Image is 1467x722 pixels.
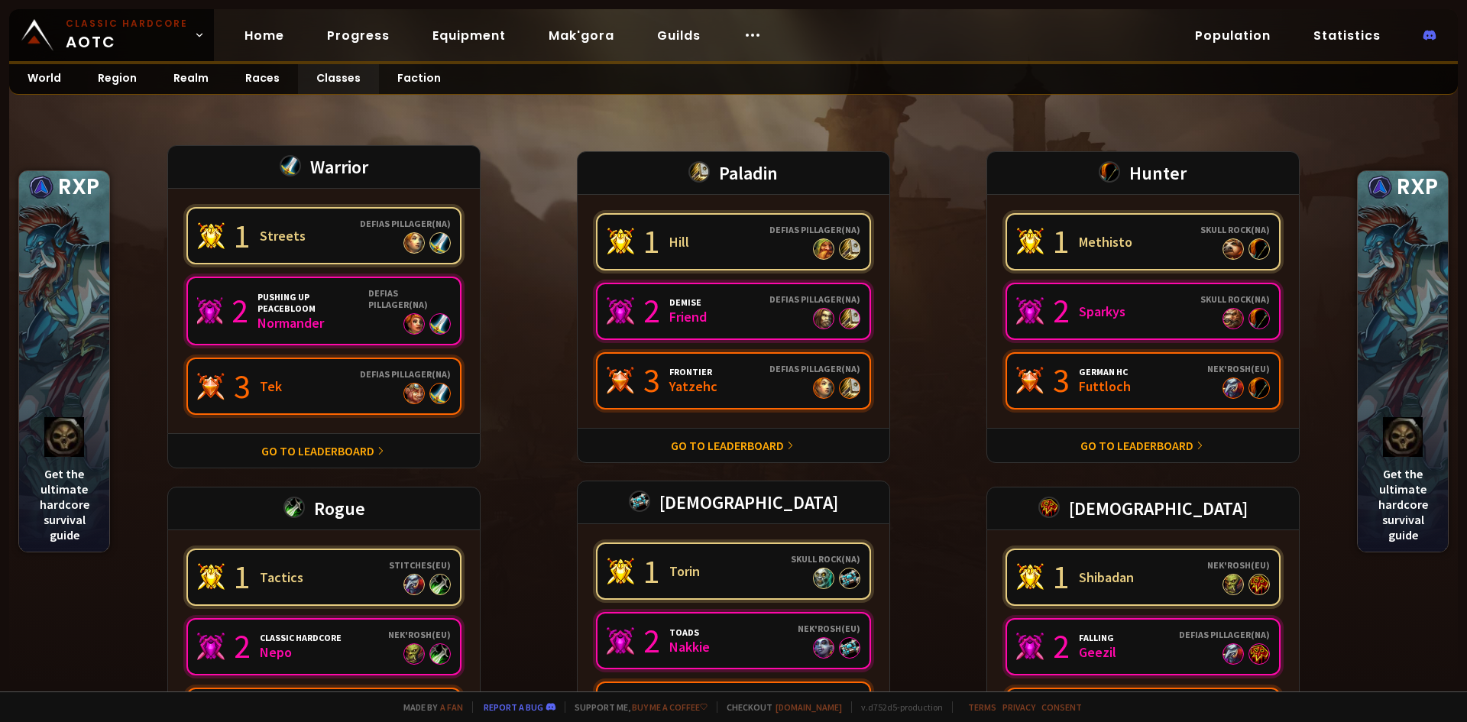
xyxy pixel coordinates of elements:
[19,408,109,552] div: Get the ultimate hardcore survival guide
[986,151,1300,195] div: Hunter
[315,20,402,51] a: Progress
[968,701,996,713] a: Terms
[1079,233,1132,251] div: Methisto
[669,296,707,308] div: Demise
[596,213,871,270] a: 1HillDefias Pillager(NA)
[260,643,342,661] div: Nepo
[66,17,188,31] small: Classic Hardcore
[1200,293,1270,305] div: Skull Rock ( NA )
[669,233,689,251] div: Hill
[394,701,463,713] span: Made by
[769,224,860,235] div: Defias Pillager ( NA )
[769,293,860,305] div: Defias Pillager ( NA )
[167,487,481,530] div: Rogue
[669,308,707,325] div: Friend
[420,20,518,51] a: Equipment
[79,64,155,94] a: Region
[167,145,481,189] div: Warrior
[669,366,717,377] div: Frontier
[360,218,451,229] div: Defias Pillager ( NA )
[717,701,842,713] span: Checkout
[9,9,214,61] a: Classic HardcoreAOTC
[1200,224,1270,235] div: Skull Rock ( NA )
[536,20,627,51] a: Mak'gora
[596,352,871,410] a: 3FrontierYatzehcDefias Pillager(NA)
[1079,366,1131,377] div: German HC
[769,363,860,374] div: Defias Pillager ( NA )
[798,623,860,634] div: Nek'Rosh ( EU )
[1080,438,1193,453] a: Go to leaderboard
[596,612,871,669] a: 2toadsNakkieNek'Rosh(EU)
[669,377,717,395] div: Yatzehc
[776,701,842,713] a: [DOMAIN_NAME]
[379,64,459,94] a: Faction
[227,64,298,94] a: Races
[1079,643,1116,661] div: Geezil
[368,287,451,310] div: Defias Pillager ( NA )
[596,283,871,340] a: 2DemiseFriendDefias Pillager(NA)
[66,17,188,53] span: AOTC
[1006,283,1281,340] a: 2SparkysSkull Rock(NA)
[260,377,282,395] div: Tek
[669,626,710,638] div: toads
[1002,701,1035,713] a: Privacy
[1041,701,1082,713] a: Consent
[260,568,303,586] div: Tactics
[1368,175,1392,199] img: rxp logo
[261,443,374,458] a: Go to leaderboard
[9,64,79,94] a: World
[260,227,306,244] div: Streets
[1183,20,1283,51] a: Population
[232,20,296,51] a: Home
[577,481,890,524] div: [DEMOGRAPHIC_DATA]
[298,64,379,94] a: Classes
[29,175,53,199] img: rxp logo
[596,542,871,600] a: 1TorinSkull Rock(NA)
[1006,352,1281,410] a: 3German HCFuttlochNek'Rosh(EU)
[18,170,110,552] a: rxp logoRXPlogo hcGet the ultimate hardcore survival guide
[260,632,342,643] div: Classic Hardcore
[632,701,708,713] a: Buy me a coffee
[44,417,84,457] img: logo hc
[669,562,700,580] div: Torin
[1301,20,1393,51] a: Statistics
[1079,303,1125,320] div: Sparkys
[1006,618,1281,675] a: 2FallingGeezilDefias Pillager(NA)
[186,277,461,345] a: 2Pushing Up PeacebloomNormanderDefias Pillager(NA)
[360,368,451,380] div: Defias Pillager ( NA )
[1079,632,1116,643] div: Falling
[257,314,359,332] div: Normander
[1079,568,1134,586] div: Shibadan
[669,638,710,656] div: Nakkie
[440,701,463,713] a: a fan
[1006,213,1281,270] a: 1MethistoSkull Rock(NA)
[19,171,109,203] div: RXP
[257,291,359,314] div: Pushing Up Peacebloom
[577,151,890,195] div: Paladin
[791,553,860,565] div: Skull Rock ( NA )
[851,701,943,713] span: v. d752d5 - production
[645,20,713,51] a: Guilds
[1358,171,1448,203] div: RXP
[155,64,227,94] a: Realm
[1207,363,1270,374] div: Nek'Rosh ( EU )
[671,438,784,453] a: Go to leaderboard
[484,701,543,713] a: Report a bug
[186,358,461,415] a: 3TekDefias Pillager(NA)
[186,207,461,264] a: 1StreetsDefias Pillager(NA)
[1358,408,1448,552] div: Get the ultimate hardcore survival guide
[1207,559,1270,571] div: Nek'Rosh ( EU )
[1006,549,1281,606] a: 1ShibadanNek'Rosh(EU)
[1179,629,1270,640] div: Defias Pillager ( NA )
[1383,417,1423,457] img: logo hc
[1079,377,1131,395] div: Futtloch
[186,618,461,675] a: 2Classic HardcoreNepoNek'Rosh(EU)
[986,487,1300,530] div: [DEMOGRAPHIC_DATA]
[389,559,451,571] div: Stitches ( EU )
[186,549,461,606] a: 1TacticsStitches(EU)
[565,701,708,713] span: Support me,
[388,629,451,640] div: Nek'Rosh ( EU )
[1357,170,1449,552] a: rxp logoRXPlogo hcGet the ultimate hardcore survival guide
